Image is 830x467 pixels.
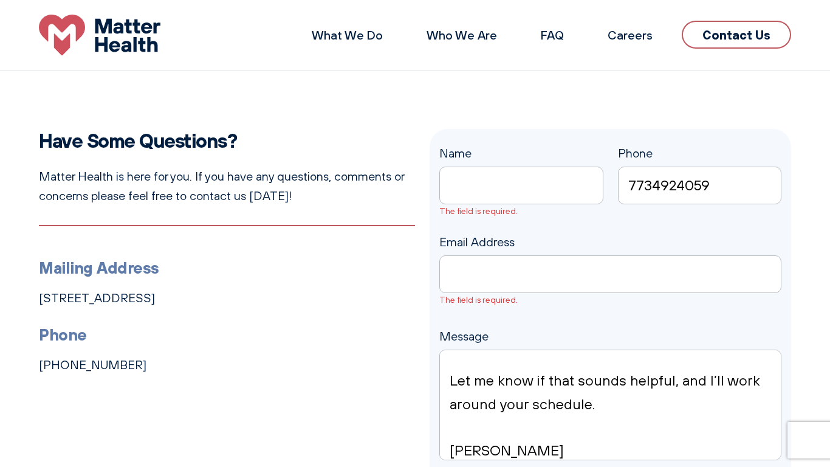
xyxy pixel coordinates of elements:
[439,293,781,306] span: The field is required.
[39,255,415,281] h3: Mailing Address
[39,291,155,305] a: [STREET_ADDRESS]
[439,235,781,306] label: Email Address
[541,27,564,43] a: FAQ
[439,350,781,460] textarea: Message
[618,146,782,190] label: Phone
[439,255,781,293] input: Email Address
[608,27,653,43] a: Careers
[439,146,603,218] label: Name
[427,27,497,43] a: Who We Are
[682,21,791,49] a: Contact Us
[439,329,781,363] label: Message
[439,167,603,204] input: Name
[618,167,782,204] input: Phone
[439,204,603,218] span: The field is required.
[39,322,415,348] h3: Phone
[312,27,383,43] a: What We Do
[39,358,146,372] a: [PHONE_NUMBER]
[39,129,415,152] h2: Have Some Questions?
[39,167,415,206] p: Matter Health is here for you. If you have any questions, comments or concerns please feel free t...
